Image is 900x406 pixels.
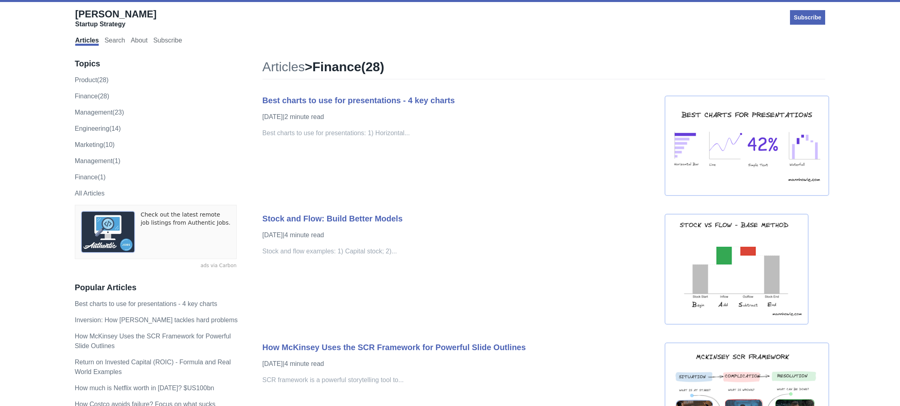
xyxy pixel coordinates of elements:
a: Articles [263,60,305,74]
a: Check out the latest remote job listings from Authentic Jobs. [141,211,231,253]
span: [PERSON_NAME] [75,9,157,19]
a: Inversion: How [PERSON_NAME] tackles hard problems [75,317,238,323]
a: ads via Carbon [75,262,237,270]
p: SCR framework is a powerful storytelling tool to... [263,375,656,385]
a: Subscribe [153,37,182,46]
h1: > ( 28 ) [263,59,826,79]
a: product(28) [75,77,109,83]
img: stock and flow [665,214,809,325]
h3: Popular Articles [75,283,246,293]
a: Articles [75,37,99,46]
a: management(23) [75,109,124,116]
a: [PERSON_NAME]Startup Strategy [75,8,157,28]
div: Startup Strategy [75,20,157,28]
a: How much is Netflix worth in [DATE]? $US100bn [75,385,214,391]
a: How McKinsey Uses the SCR Framework for Powerful Slide Outlines [263,343,526,352]
img: ads via Carbon [81,211,135,253]
a: Finance(1) [75,174,106,181]
img: best chart presentaion [665,96,830,196]
a: Stock and Flow: Build Better Models [263,214,403,223]
p: [DATE] | 4 minute read [263,230,656,240]
a: marketing(10) [75,141,115,148]
a: Best charts to use for presentations - 4 key charts [75,300,217,307]
a: Management(1) [75,157,121,164]
a: Search [104,37,125,46]
a: Return on Invested Capital (ROIC) - Formula and Real World Examples [75,359,231,375]
a: engineering(14) [75,125,121,132]
a: About [131,37,148,46]
p: [DATE] | 4 minute read [263,359,656,369]
a: Best charts to use for presentations - 4 key charts [263,96,455,105]
a: How McKinsey Uses the SCR Framework for Powerful Slide Outlines [75,333,231,349]
span: finance [312,60,361,74]
h3: Topics [75,59,246,69]
p: [DATE] | 2 minute read [263,112,656,122]
p: Best charts to use for presentations: 1) Horizontal... [263,128,656,138]
a: All Articles [75,190,105,197]
a: finance(28) [75,93,109,100]
p: Stock and flow examples: 1) Capital stock; 2)... [263,247,656,256]
a: Subscribe [790,9,826,26]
